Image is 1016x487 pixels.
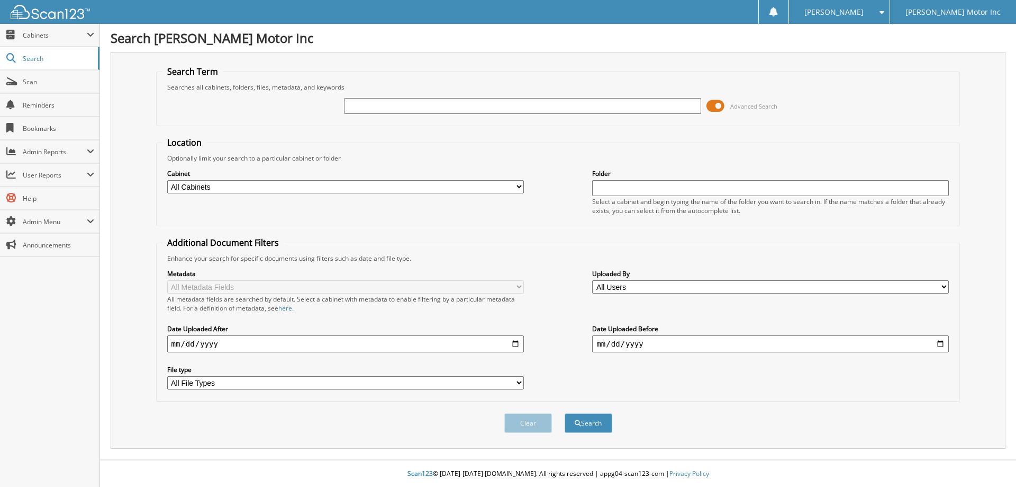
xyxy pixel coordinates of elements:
[23,77,94,86] span: Scan
[592,269,949,278] label: Uploaded By
[111,29,1005,47] h1: Search [PERSON_NAME] Motor Inc
[23,217,87,226] span: Admin Menu
[23,54,93,63] span: Search
[167,365,524,374] label: File type
[162,83,955,92] div: Searches all cabinets, folders, files, metadata, and keywords
[592,197,949,215] div: Select a cabinet and begin typing the name of the folder you want to search in. If the name match...
[23,194,94,203] span: Help
[23,31,87,40] span: Cabinets
[100,461,1016,487] div: © [DATE]-[DATE] [DOMAIN_NAME]. All rights reserved | appg04-scan123-com |
[592,324,949,333] label: Date Uploaded Before
[162,254,955,263] div: Enhance your search for specific documents using filters such as date and file type.
[730,102,777,110] span: Advanced Search
[23,124,94,133] span: Bookmarks
[167,269,524,278] label: Metadata
[804,9,864,15] span: [PERSON_NAME]
[504,413,552,433] button: Clear
[592,335,949,352] input: end
[407,469,433,478] span: Scan123
[905,9,1001,15] span: [PERSON_NAME] Motor Inc
[162,154,955,163] div: Optionally limit your search to a particular cabinet or folder
[23,101,94,110] span: Reminders
[162,237,284,249] legend: Additional Document Filters
[592,169,949,178] label: Folder
[23,171,87,180] span: User Reports
[167,169,524,178] label: Cabinet
[23,147,87,156] span: Admin Reports
[167,295,524,313] div: All metadata fields are searched by default. Select a cabinet with metadata to enable filtering b...
[167,335,524,352] input: start
[11,5,90,19] img: scan123-logo-white.svg
[167,324,524,333] label: Date Uploaded After
[162,137,207,148] legend: Location
[23,241,94,250] span: Announcements
[669,469,709,478] a: Privacy Policy
[162,66,223,77] legend: Search Term
[278,304,292,313] a: here
[565,413,612,433] button: Search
